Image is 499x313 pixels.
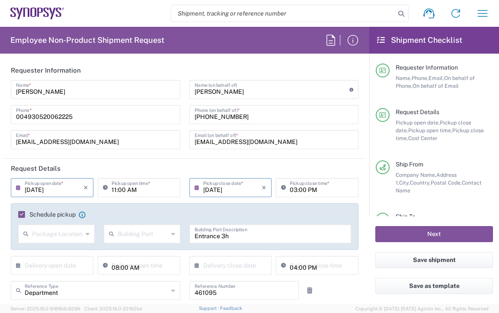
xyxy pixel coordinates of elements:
[355,305,489,313] span: Copyright © [DATE]-[DATE] Agistix Inc., All Rights Reserved
[83,181,88,195] i: ×
[375,226,493,242] button: Next
[375,278,493,294] button: Save as template
[11,164,61,173] h2: Request Details
[304,284,316,297] a: Remove Reference
[84,306,142,311] span: Client: 2025.16.0-22162be
[396,64,458,71] span: Requester Information
[412,75,429,81] span: Phone,
[413,83,459,89] span: On behalf of Email
[396,109,439,115] span: Request Details
[396,161,423,168] span: Ship From
[396,119,440,126] span: Pickup open date,
[396,213,416,220] span: Ship To
[171,5,395,22] input: Shipment, tracking or reference number
[199,306,221,311] a: Support
[10,306,80,311] span: Server: 2025.16.0-91816dc9296
[11,66,81,75] h2: Requester Information
[396,172,436,178] span: Company Name,
[410,179,431,186] span: Country,
[431,179,462,186] span: Postal Code,
[408,127,452,134] span: Pickup open time,
[396,75,412,81] span: Name,
[375,252,493,268] button: Save shipment
[377,35,462,45] h2: Shipment Checklist
[262,181,266,195] i: ×
[10,35,164,45] h2: Employee Non-Product Shipment Request
[429,75,444,81] span: Email,
[408,135,438,141] span: Cost Center
[18,211,76,218] label: Schedule pickup
[220,306,242,311] a: Feedback
[399,179,410,186] span: City,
